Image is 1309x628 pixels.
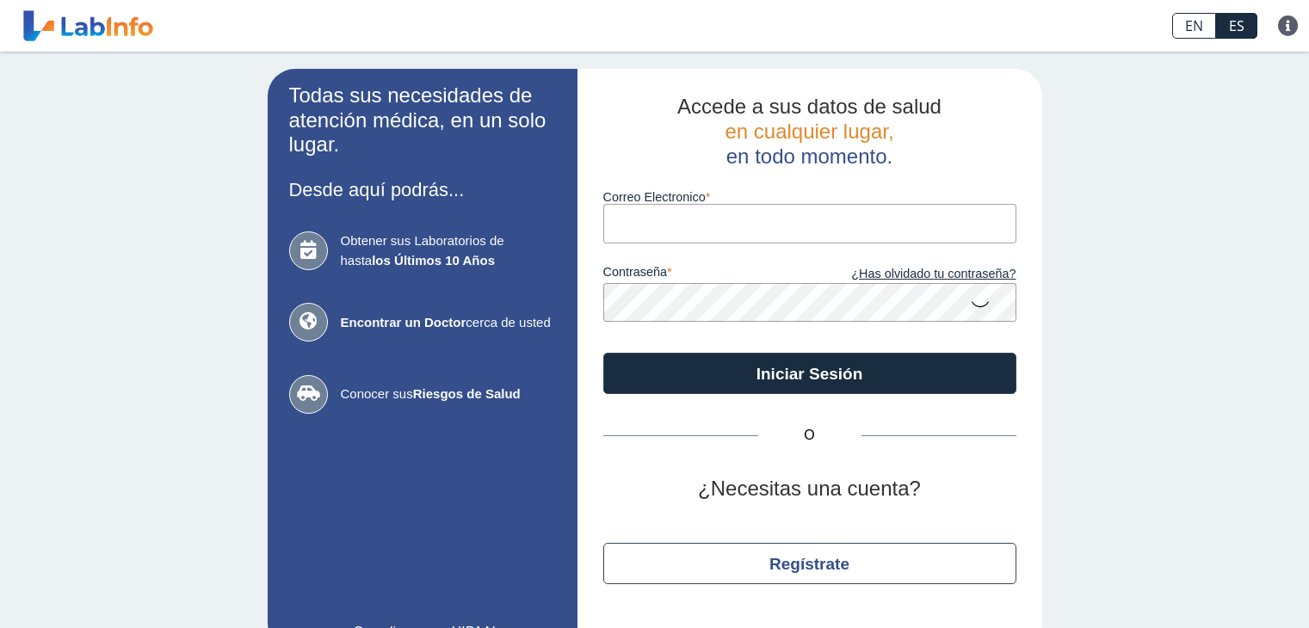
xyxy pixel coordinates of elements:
a: ES [1216,13,1257,39]
label: contraseña [603,265,810,284]
button: Iniciar Sesión [603,353,1016,394]
h2: ¿Necesitas una cuenta? [603,477,1016,502]
b: Encontrar un Doctor [341,315,466,329]
span: Obtener sus Laboratorios de hasta [341,231,556,270]
span: en todo momento. [726,145,892,168]
a: EN [1172,13,1216,39]
span: en cualquier lugar, [725,120,893,143]
span: Accede a sus datos de salud [677,95,942,118]
span: Conocer sus [341,385,556,404]
span: cerca de usted [341,313,556,333]
label: Correo Electronico [603,190,1016,204]
b: los Últimos 10 Años [372,253,495,268]
h2: Todas sus necesidades de atención médica, en un solo lugar. [289,83,556,157]
span: O [758,425,861,446]
b: Riesgos de Salud [413,386,521,401]
h3: Desde aquí podrás... [289,179,556,200]
a: ¿Has olvidado tu contraseña? [810,265,1016,284]
button: Regístrate [603,543,1016,584]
